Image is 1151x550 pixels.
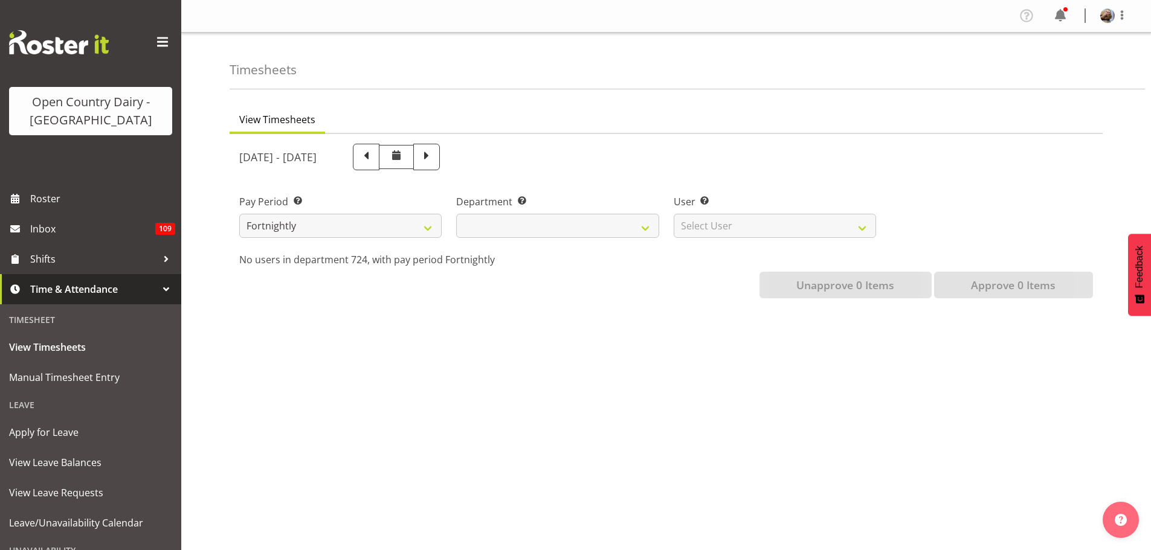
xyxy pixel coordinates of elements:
span: Unapprove 0 Items [796,277,894,293]
span: View Leave Balances [9,453,172,472]
p: No users in department 724, with pay period Fortnightly [239,252,1093,267]
img: help-xxl-2.png [1115,514,1127,526]
span: Approve 0 Items [971,277,1056,293]
span: Leave/Unavailability Calendar [9,514,172,532]
span: View Timesheets [239,112,315,127]
button: Feedback - Show survey [1128,234,1151,316]
span: Inbox [30,220,155,238]
button: Approve 0 Items [934,272,1093,298]
div: Timesheet [3,307,178,332]
a: View Leave Balances [3,447,178,478]
div: Open Country Dairy - [GEOGRAPHIC_DATA] [21,93,160,129]
span: Roster [30,190,175,208]
div: Leave [3,392,178,417]
span: View Leave Requests [9,484,172,502]
label: Pay Period [239,194,442,209]
span: Feedback [1134,246,1145,288]
a: Manual Timesheet Entry [3,362,178,392]
a: View Timesheets [3,332,178,362]
img: Rosterit website logo [9,30,109,54]
span: Manual Timesheet Entry [9,368,172,386]
span: 109 [155,223,175,235]
a: View Leave Requests [3,478,178,508]
h4: Timesheets [230,63,297,77]
h5: [DATE] - [DATE] [239,150,317,164]
a: Leave/Unavailability Calendar [3,508,178,538]
button: Unapprove 0 Items [759,272,932,298]
span: Apply for Leave [9,423,172,441]
a: Apply for Leave [3,417,178,447]
span: Time & Attendance [30,280,157,298]
span: View Timesheets [9,338,172,356]
label: User [674,194,876,209]
img: brent-adams6c2ed5726f1d41a690d4d5a40633ac2e.png [1100,8,1115,23]
span: Shifts [30,250,157,268]
label: Department [456,194,659,209]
